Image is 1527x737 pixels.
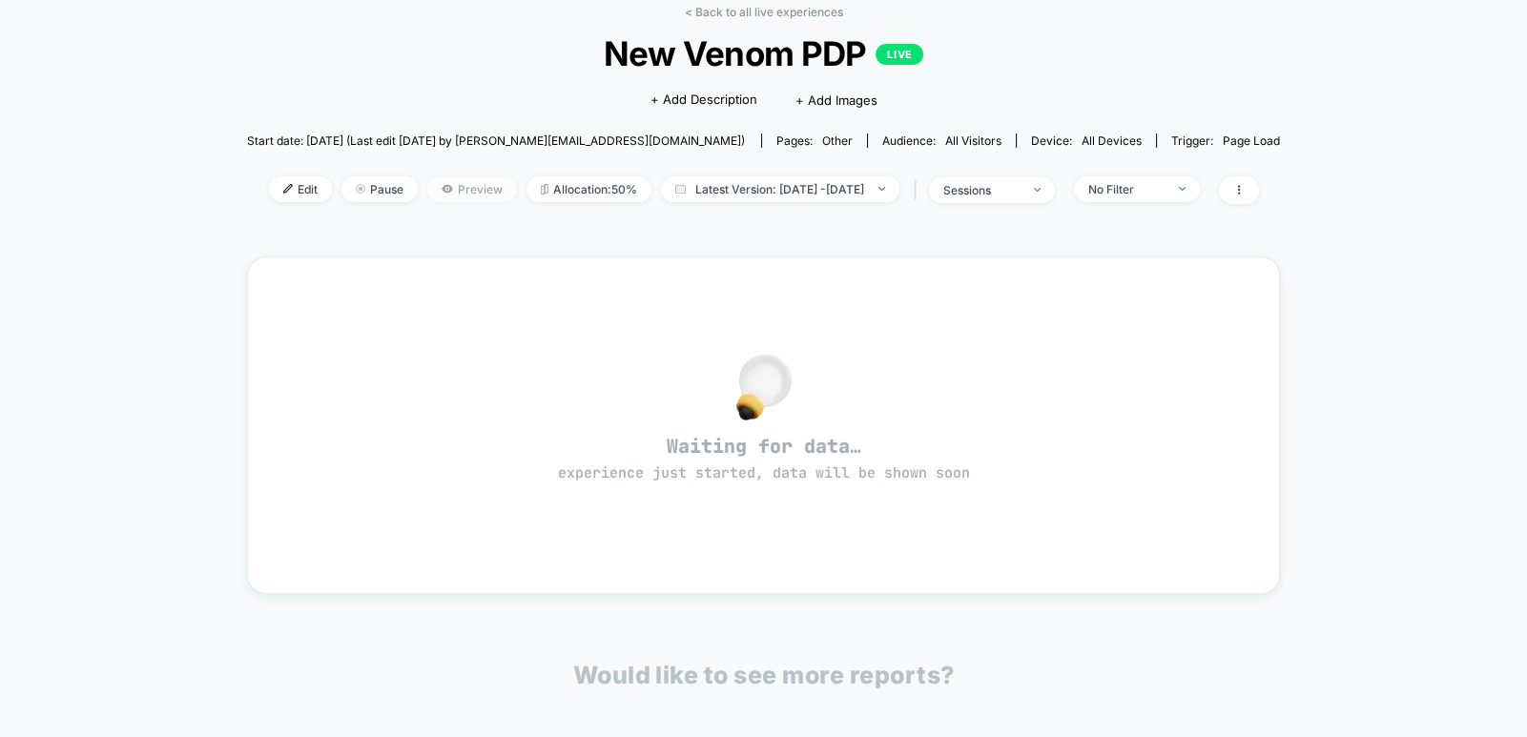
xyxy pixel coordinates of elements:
[558,463,970,482] span: experience just started, data will be shown soon
[1179,187,1186,191] img: end
[685,5,843,19] a: < Back to all live experiences
[878,187,885,191] img: end
[341,176,418,202] span: Pause
[283,184,293,194] img: edit
[541,184,548,194] img: rebalance
[1171,133,1280,148] div: Trigger:
[1016,133,1156,148] span: Device:
[650,91,757,110] span: + Add Description
[1082,133,1142,148] span: all devices
[822,133,853,148] span: other
[526,176,651,202] span: Allocation: 50%
[1223,133,1280,148] span: Page Load
[247,133,745,148] span: Start date: [DATE] (Last edit [DATE] by [PERSON_NAME][EMAIL_ADDRESS][DOMAIN_NAME])
[882,133,1001,148] div: Audience:
[909,176,929,204] span: |
[573,661,955,689] p: Would like to see more reports?
[356,184,365,194] img: end
[943,183,1020,197] div: sessions
[675,184,686,194] img: calendar
[945,133,1001,148] span: All Visitors
[736,354,792,420] img: no_data
[1034,188,1041,192] img: end
[776,133,853,148] div: Pages:
[281,434,1247,483] span: Waiting for data…
[427,176,517,202] span: Preview
[661,176,899,202] span: Latest Version: [DATE] - [DATE]
[1088,182,1165,196] div: No Filter
[299,33,1228,73] span: New Venom PDP
[795,92,877,108] span: + Add Images
[269,176,332,202] span: Edit
[876,44,923,65] p: LIVE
